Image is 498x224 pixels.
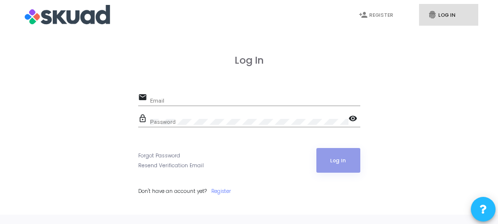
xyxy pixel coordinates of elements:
[138,152,180,159] a: Forgot Password
[348,113,360,125] mat-icon: visibility
[138,113,150,125] mat-icon: lock_outline
[25,2,110,27] img: logo
[211,187,231,195] a: Register
[138,187,207,195] span: Don't have an account yet?
[138,162,204,169] a: Resend Verification Email
[419,4,478,26] a: fingerprintLog In
[150,98,360,104] input: Email
[138,54,360,66] h3: Log In
[316,148,360,173] button: Log In
[359,10,368,19] i: person_add
[350,4,409,26] a: person_addRegister
[138,92,150,104] mat-icon: email
[428,10,437,19] i: fingerprint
